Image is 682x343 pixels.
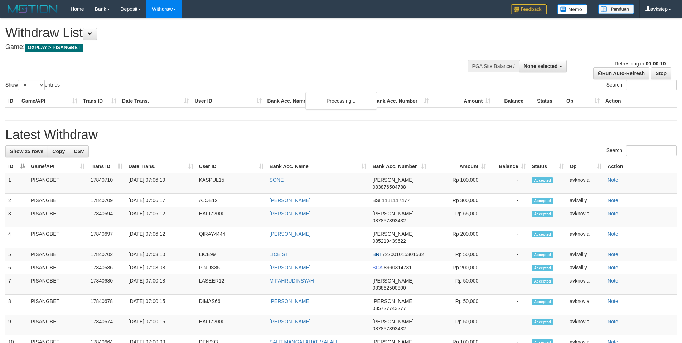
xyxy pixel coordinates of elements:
[28,261,88,274] td: PISANGBET
[606,145,677,156] label: Search:
[270,197,311,203] a: [PERSON_NAME]
[532,211,553,217] span: Accepted
[126,207,196,227] td: [DATE] 07:06:12
[564,94,603,108] th: Op
[372,319,413,324] span: [PERSON_NAME]
[429,194,489,207] td: Rp 300,000
[270,278,314,284] a: M FAHRUDINSYAH
[608,211,618,216] a: Note
[532,198,553,204] span: Accepted
[196,295,267,315] td: DIMAS66
[529,160,567,173] th: Status: activate to sort column ascending
[372,278,413,284] span: [PERSON_NAME]
[372,211,413,216] span: [PERSON_NAME]
[524,63,558,69] span: None selected
[270,251,289,257] a: LICE ST
[489,194,529,207] td: -
[532,278,553,284] span: Accepted
[429,295,489,315] td: Rp 50,000
[372,177,413,183] span: [PERSON_NAME]
[603,94,677,108] th: Action
[88,295,126,315] td: 17840678
[196,160,267,173] th: User ID: activate to sort column ascending
[192,94,265,108] th: User ID
[567,315,605,335] td: avknovia
[270,298,311,304] a: [PERSON_NAME]
[489,274,529,295] td: -
[126,160,196,173] th: Date Trans.: activate to sort column ascending
[567,160,605,173] th: Op: activate to sort column ascending
[88,315,126,335] td: 17840674
[429,261,489,274] td: Rp 200,000
[489,261,529,274] td: -
[196,274,267,295] td: LASEER12
[372,305,406,311] span: Copy 085727743277 to clipboard
[532,265,553,271] span: Accepted
[267,160,370,173] th: Bank Acc. Name: activate to sort column ascending
[489,173,529,194] td: -
[126,261,196,274] td: [DATE] 07:03:08
[567,194,605,207] td: avkwilly
[372,265,382,270] span: BCA
[80,94,119,108] th: Trans ID
[608,265,618,270] a: Note
[519,60,567,72] button: None selected
[593,67,649,79] a: Run Auto-Refresh
[88,274,126,295] td: 17840680
[5,80,60,90] label: Show entries
[5,274,28,295] td: 7
[372,231,413,237] span: [PERSON_NAME]
[608,319,618,324] a: Note
[28,248,88,261] td: PISANGBET
[126,315,196,335] td: [DATE] 07:00:15
[28,227,88,248] td: PISANGBET
[25,44,83,52] span: OXPLAY > PISANGBET
[88,227,126,248] td: 17840697
[567,173,605,194] td: avknovia
[19,94,80,108] th: Game/API
[489,207,529,227] td: -
[429,248,489,261] td: Rp 50,000
[372,285,406,291] span: Copy 083862500800 to clipboard
[608,197,618,203] a: Note
[608,251,618,257] a: Note
[429,173,489,194] td: Rp 100,000
[5,145,48,157] a: Show 25 rows
[532,299,553,305] span: Accepted
[126,194,196,207] td: [DATE] 07:06:17
[119,94,192,108] th: Date Trans.
[28,207,88,227] td: PISANGBET
[384,265,412,270] span: Copy 8990314731 to clipboard
[493,94,534,108] th: Balance
[489,160,529,173] th: Balance: activate to sort column ascending
[270,319,311,324] a: [PERSON_NAME]
[608,177,618,183] a: Note
[5,160,28,173] th: ID: activate to sort column descending
[626,80,677,90] input: Search:
[265,94,371,108] th: Bank Acc. Name
[5,128,677,142] h1: Latest Withdraw
[429,207,489,227] td: Rp 65,000
[74,148,84,154] span: CSV
[5,315,28,335] td: 9
[5,207,28,227] td: 3
[468,60,519,72] div: PGA Site Balance /
[126,248,196,261] td: [DATE] 07:03:10
[372,238,406,244] span: Copy 085219439622 to clipboard
[372,326,406,332] span: Copy 087857393432 to clipboard
[196,173,267,194] td: KASPUL15
[196,261,267,274] td: PINUS85
[5,173,28,194] td: 1
[382,251,424,257] span: Copy 727001015301532 to clipboard
[5,248,28,261] td: 5
[372,184,406,190] span: Copy 083876504788 to clipboard
[28,160,88,173] th: Game/API: activate to sort column ascending
[28,173,88,194] td: PISANGBET
[489,227,529,248] td: -
[534,94,564,108] th: Status
[5,227,28,248] td: 4
[270,231,311,237] a: [PERSON_NAME]
[567,295,605,315] td: avknovia
[429,227,489,248] td: Rp 200,000
[429,160,489,173] th: Amount: activate to sort column ascending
